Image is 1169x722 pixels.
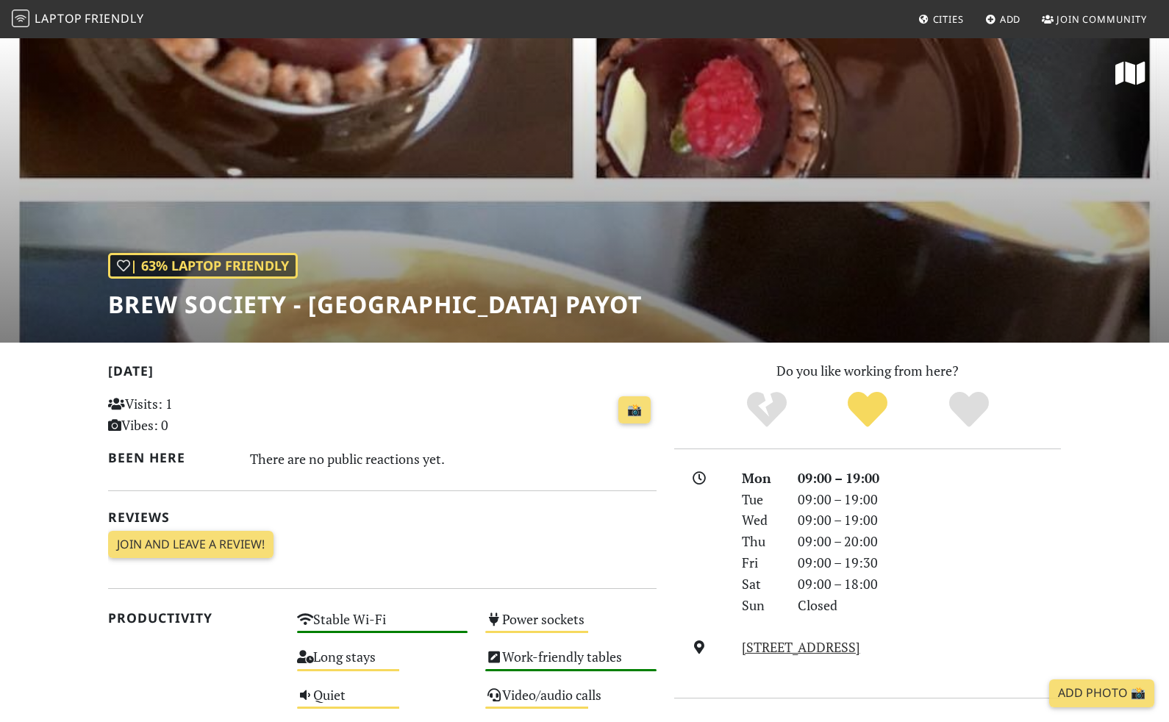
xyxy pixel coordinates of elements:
[12,10,29,27] img: LaptopFriendly
[933,12,964,26] span: Cities
[35,10,82,26] span: Laptop
[108,290,642,318] h1: Brew Society - [GEOGRAPHIC_DATA] Payot
[288,607,477,645] div: Stable Wi-Fi
[288,683,477,721] div: Quiet
[476,607,665,645] div: Power sockets
[789,552,1070,573] div: 09:00 – 19:30
[674,360,1061,382] p: Do you like working from here?
[733,531,789,552] div: Thu
[979,6,1027,32] a: Add
[789,531,1070,552] div: 09:00 – 20:00
[918,390,1020,430] div: Definitely!
[912,6,970,32] a: Cities
[716,390,818,430] div: No
[108,253,298,279] div: | 63% Laptop Friendly
[288,645,477,682] div: Long stays
[250,447,657,471] div: There are no public reactions yet.
[733,552,789,573] div: Fri
[733,573,789,595] div: Sat
[108,610,279,626] h2: Productivity
[108,450,232,465] h2: Been here
[1000,12,1021,26] span: Add
[85,10,143,26] span: Friendly
[618,396,651,424] a: 📸
[733,510,789,531] div: Wed
[108,363,657,385] h2: [DATE]
[817,390,918,430] div: Yes
[1057,12,1147,26] span: Join Community
[108,510,657,525] h2: Reviews
[789,573,1070,595] div: 09:00 – 18:00
[733,468,789,489] div: Mon
[476,683,665,721] div: Video/audio calls
[12,7,144,32] a: LaptopFriendly LaptopFriendly
[1049,679,1154,707] a: Add Photo 📸
[733,489,789,510] div: Tue
[476,645,665,682] div: Work-friendly tables
[789,468,1070,489] div: 09:00 – 19:00
[789,489,1070,510] div: 09:00 – 19:00
[1036,6,1153,32] a: Join Community
[742,638,860,656] a: [STREET_ADDRESS]
[108,393,279,436] p: Visits: 1 Vibes: 0
[789,595,1070,616] div: Closed
[789,510,1070,531] div: 09:00 – 19:00
[108,531,274,559] a: Join and leave a review!
[733,595,789,616] div: Sun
